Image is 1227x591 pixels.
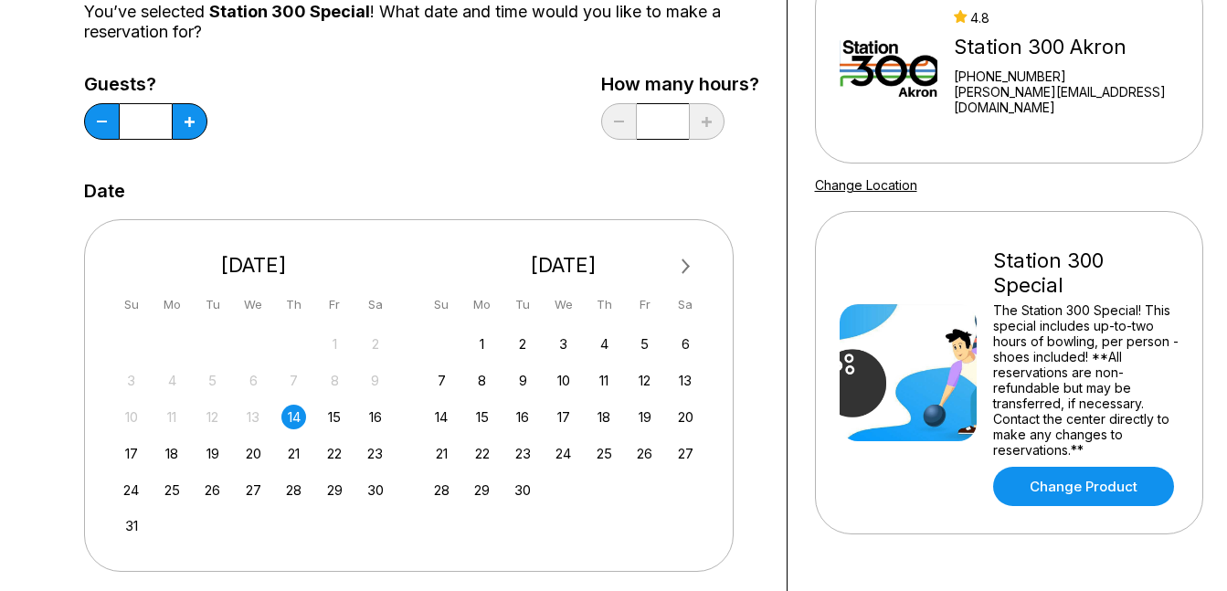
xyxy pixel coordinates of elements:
[551,368,576,393] div: Choose Wednesday, September 10th, 2025
[119,368,143,393] div: Not available Sunday, August 3rd, 2025
[993,467,1174,506] a: Change Product
[323,441,347,466] div: Choose Friday, August 22nd, 2025
[160,405,185,429] div: Not available Monday, August 11th, 2025
[363,441,387,466] div: Choose Saturday, August 23rd, 2025
[592,441,617,466] div: Choose Thursday, September 25th, 2025
[429,292,454,317] div: Su
[281,405,306,429] div: Choose Thursday, August 14th, 2025
[470,332,494,356] div: Choose Monday, September 1st, 2025
[323,292,347,317] div: Fr
[119,513,143,538] div: Choose Sunday, August 31st, 2025
[511,405,535,429] div: Choose Tuesday, September 16th, 2025
[673,405,698,429] div: Choose Saturday, September 20th, 2025
[363,368,387,393] div: Not available Saturday, August 9th, 2025
[815,177,917,193] a: Change Location
[592,405,617,429] div: Choose Thursday, September 18th, 2025
[427,330,701,502] div: month 2025-09
[954,69,1179,84] div: [PHONE_NUMBER]
[632,292,657,317] div: Fr
[672,252,701,281] button: Next Month
[112,253,396,278] div: [DATE]
[511,292,535,317] div: Tu
[470,405,494,429] div: Choose Monday, September 15th, 2025
[511,368,535,393] div: Choose Tuesday, September 9th, 2025
[592,292,617,317] div: Th
[241,368,266,393] div: Not available Wednesday, August 6th, 2025
[323,478,347,502] div: Choose Friday, August 29th, 2025
[632,405,657,429] div: Choose Friday, September 19th, 2025
[281,441,306,466] div: Choose Thursday, August 21st, 2025
[993,302,1179,458] div: The Station 300 Special! This special includes up-to-two hours of bowling, per person - shoes inc...
[281,478,306,502] div: Choose Thursday, August 28th, 2025
[954,10,1179,26] div: 4.8
[551,441,576,466] div: Choose Wednesday, September 24th, 2025
[429,368,454,393] div: Choose Sunday, September 7th, 2025
[429,441,454,466] div: Choose Sunday, September 21st, 2025
[119,405,143,429] div: Not available Sunday, August 10th, 2025
[470,441,494,466] div: Choose Monday, September 22nd, 2025
[241,405,266,429] div: Not available Wednesday, August 13th, 2025
[119,292,143,317] div: Su
[470,368,494,393] div: Choose Monday, September 8th, 2025
[200,292,225,317] div: Tu
[673,292,698,317] div: Sa
[551,332,576,356] div: Choose Wednesday, September 3rd, 2025
[511,441,535,466] div: Choose Tuesday, September 23rd, 2025
[281,292,306,317] div: Th
[511,478,535,502] div: Choose Tuesday, September 30th, 2025
[160,441,185,466] div: Choose Monday, August 18th, 2025
[200,478,225,502] div: Choose Tuesday, August 26th, 2025
[592,368,617,393] div: Choose Thursday, September 11th, 2025
[551,405,576,429] div: Choose Wednesday, September 17th, 2025
[323,405,347,429] div: Choose Friday, August 15th, 2025
[209,2,370,21] span: Station 300 Special
[954,84,1179,115] a: [PERSON_NAME][EMAIL_ADDRESS][DOMAIN_NAME]
[84,2,759,42] div: You’ve selected ! What date and time would you like to make a reservation for?
[632,441,657,466] div: Choose Friday, September 26th, 2025
[160,478,185,502] div: Choose Monday, August 25th, 2025
[470,292,494,317] div: Mo
[200,368,225,393] div: Not available Tuesday, August 5th, 2025
[363,332,387,356] div: Not available Saturday, August 2nd, 2025
[241,441,266,466] div: Choose Wednesday, August 20th, 2025
[673,441,698,466] div: Choose Saturday, September 27th, 2025
[592,332,617,356] div: Choose Thursday, September 4th, 2025
[429,478,454,502] div: Choose Sunday, September 28th, 2025
[160,368,185,393] div: Not available Monday, August 4th, 2025
[632,368,657,393] div: Choose Friday, September 12th, 2025
[241,478,266,502] div: Choose Wednesday, August 27th, 2025
[119,441,143,466] div: Choose Sunday, August 17th, 2025
[323,368,347,393] div: Not available Friday, August 8th, 2025
[281,368,306,393] div: Not available Thursday, August 7th, 2025
[632,332,657,356] div: Choose Friday, September 5th, 2025
[200,441,225,466] div: Choose Tuesday, August 19th, 2025
[673,368,698,393] div: Choose Saturday, September 13th, 2025
[601,74,759,94] label: How many hours?
[363,292,387,317] div: Sa
[363,478,387,502] div: Choose Saturday, August 30th, 2025
[84,181,125,201] label: Date
[511,332,535,356] div: Choose Tuesday, September 2nd, 2025
[84,74,207,94] label: Guests?
[470,478,494,502] div: Choose Monday, September 29th, 2025
[323,332,347,356] div: Not available Friday, August 1st, 2025
[241,292,266,317] div: We
[119,478,143,502] div: Choose Sunday, August 24th, 2025
[551,292,576,317] div: We
[117,330,391,539] div: month 2025-08
[993,248,1179,298] div: Station 300 Special
[840,304,977,441] img: Station 300 Special
[422,253,705,278] div: [DATE]
[200,405,225,429] div: Not available Tuesday, August 12th, 2025
[673,332,698,356] div: Choose Saturday, September 6th, 2025
[429,405,454,429] div: Choose Sunday, September 14th, 2025
[954,35,1179,59] div: Station 300 Akron
[363,405,387,429] div: Choose Saturday, August 16th, 2025
[160,292,185,317] div: Mo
